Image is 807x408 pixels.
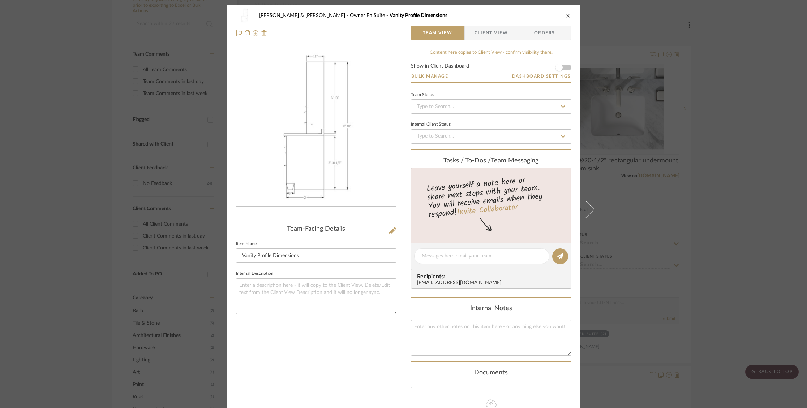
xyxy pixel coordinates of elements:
[390,13,447,18] span: Vanity Profile Dimensions
[411,93,434,97] div: Team Status
[259,13,350,18] span: [PERSON_NAME] & [PERSON_NAME]
[236,225,396,233] div: Team-Facing Details
[411,305,571,313] div: Internal Notes
[236,272,274,275] label: Internal Description
[411,99,571,114] input: Type to Search…
[411,369,571,377] div: Documents
[411,49,571,56] div: Content here copies to Client View - confirm visibility there.
[565,12,571,19] button: close
[236,248,396,263] input: Enter Item Name
[417,280,568,286] div: [EMAIL_ADDRESS][DOMAIN_NAME]
[278,50,354,207] img: 667a2aa8-d382-4263-94da-a60c428b2dc0_436x436.jpg
[443,157,491,164] span: Tasks / To-Dos /
[411,123,451,126] div: Internal Client Status
[423,26,452,40] span: Team View
[411,73,449,79] button: Bulk Manage
[526,26,563,40] span: Orders
[417,273,568,280] span: Recipients:
[261,30,267,36] img: Remove from project
[512,73,571,79] button: Dashboard Settings
[236,50,396,207] div: 0
[236,242,257,246] label: Item Name
[475,26,508,40] span: Client View
[456,201,518,219] a: Invite Collaborator
[236,8,253,23] img: 667a2aa8-d382-4263-94da-a60c428b2dc0_48x40.jpg
[411,157,571,165] div: team Messaging
[410,173,572,221] div: Leave yourself a note here or share next steps with your team. You will receive emails when they ...
[350,13,390,18] span: Owner En Suite
[411,129,571,144] input: Type to Search…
